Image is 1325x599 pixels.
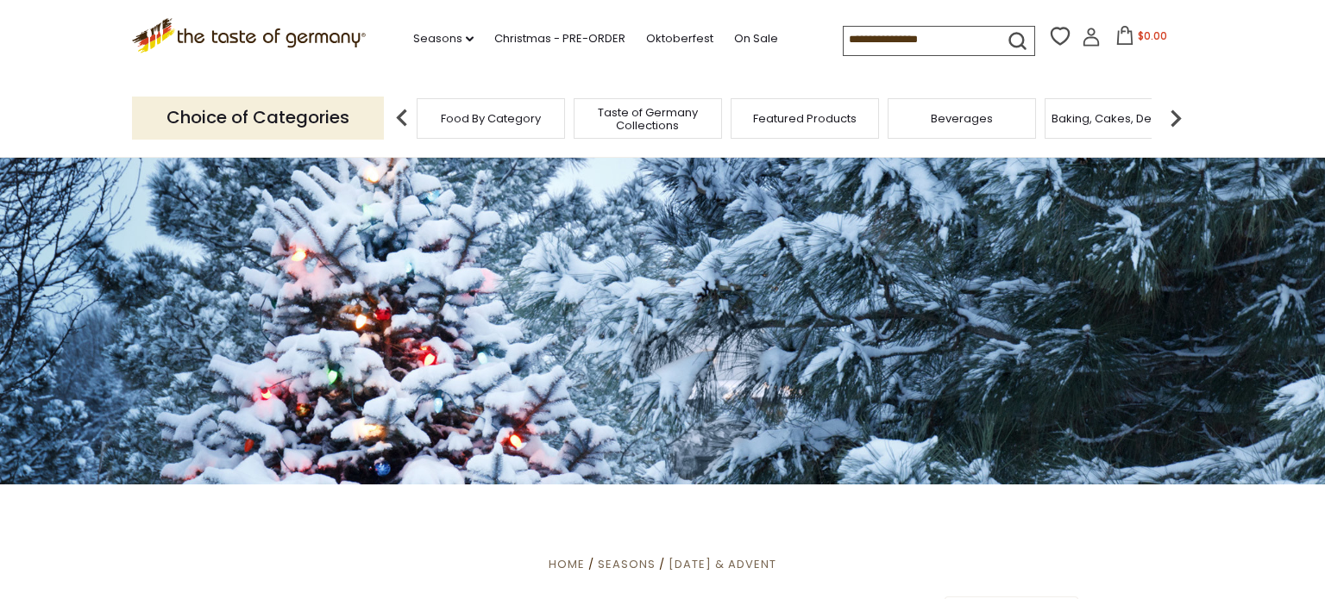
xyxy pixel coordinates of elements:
[598,556,656,572] a: Seasons
[646,29,713,48] a: Oktoberfest
[413,29,474,48] a: Seasons
[1104,26,1177,52] button: $0.00
[669,556,776,572] a: [DATE] & Advent
[494,29,625,48] a: Christmas - PRE-ORDER
[549,556,585,572] a: Home
[753,112,857,125] a: Featured Products
[734,29,778,48] a: On Sale
[1052,112,1185,125] a: Baking, Cakes, Desserts
[385,101,419,135] img: previous arrow
[931,112,993,125] a: Beverages
[132,97,384,139] p: Choice of Categories
[441,112,541,125] a: Food By Category
[1138,28,1167,43] span: $0.00
[1159,101,1193,135] img: next arrow
[579,106,717,132] a: Taste of Germany Collections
